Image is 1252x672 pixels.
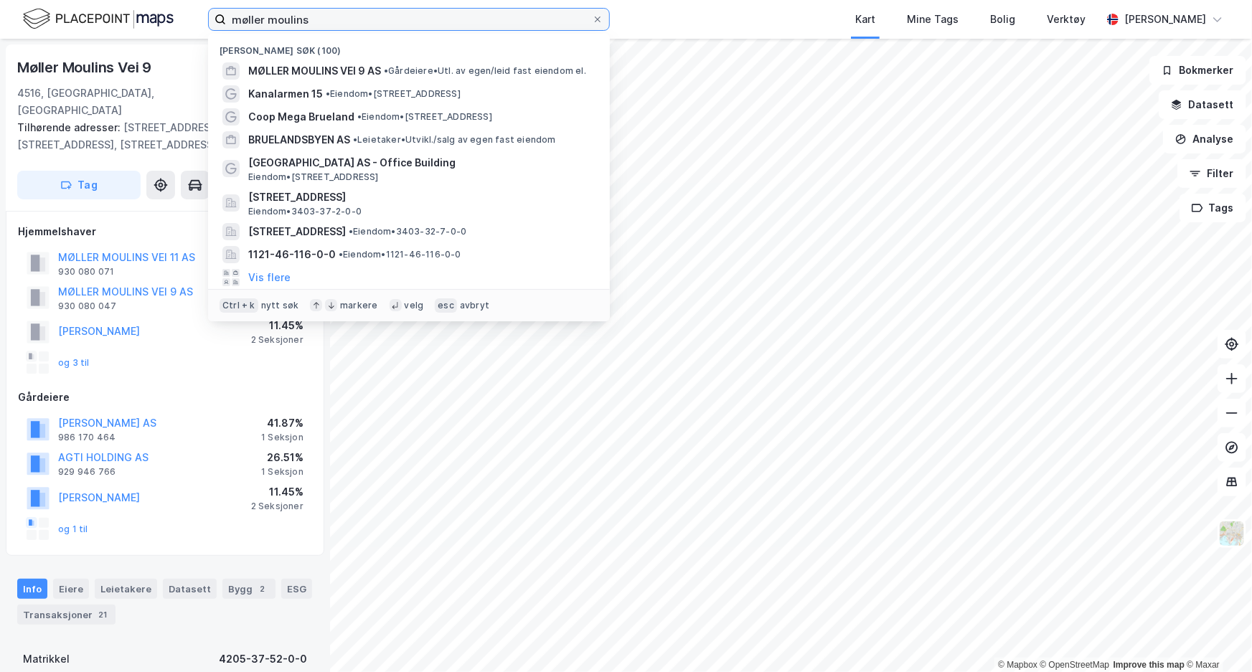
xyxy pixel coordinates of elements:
[17,121,123,133] span: Tilhørende adresser:
[248,154,593,171] span: [GEOGRAPHIC_DATA] AS - Office Building
[1159,90,1246,119] button: Datasett
[23,650,70,668] div: Matrikkel
[1180,194,1246,222] button: Tags
[384,65,586,77] span: Gårdeiere • Utl. av egen/leid fast eiendom el.
[261,449,303,466] div: 26.51%
[339,249,343,260] span: •
[1163,125,1246,153] button: Analyse
[18,389,312,406] div: Gårdeiere
[251,334,303,346] div: 2 Seksjoner
[95,607,110,622] div: 21
[53,579,89,599] div: Eiere
[357,111,362,122] span: •
[384,65,388,76] span: •
[326,88,461,100] span: Eiendom • [STREET_ADDRESS]
[248,62,381,80] span: MØLLER MOULINS VEI 9 AS
[248,108,354,126] span: Coop Mega Brueland
[261,432,303,443] div: 1 Seksjon
[255,582,270,596] div: 2
[17,56,154,79] div: Møller Moulins Vei 9
[990,11,1015,28] div: Bolig
[251,501,303,512] div: 2 Seksjoner
[405,300,424,311] div: velg
[248,246,336,263] span: 1121-46-116-0-0
[261,466,303,478] div: 1 Seksjon
[17,85,235,119] div: 4516, [GEOGRAPHIC_DATA], [GEOGRAPHIC_DATA]
[17,119,301,153] div: [STREET_ADDRESS], [STREET_ADDRESS], [STREET_ADDRESS]
[261,300,299,311] div: nytt søk
[1114,660,1185,670] a: Improve this map
[326,88,330,99] span: •
[23,6,174,32] img: logo.f888ab2527a4732fd821a326f86c7f29.svg
[1149,56,1246,85] button: Bokmerker
[251,317,303,334] div: 11.45%
[248,206,362,217] span: Eiendom • 3403-37-2-0-0
[18,223,312,240] div: Hjemmelshaver
[855,11,875,28] div: Kart
[58,466,116,478] div: 929 946 766
[58,266,114,278] div: 930 080 071
[907,11,959,28] div: Mine Tags
[220,298,258,313] div: Ctrl + k
[1180,603,1252,672] div: Kontrollprogram for chat
[248,223,346,240] span: [STREET_ADDRESS]
[1047,11,1086,28] div: Verktøy
[353,134,357,145] span: •
[1177,159,1246,188] button: Filter
[222,579,276,599] div: Bygg
[226,9,592,30] input: Søk på adresse, matrikkel, gårdeiere, leietakere eller personer
[58,300,116,312] div: 930 080 047
[95,579,157,599] div: Leietakere
[1040,660,1110,670] a: OpenStreetMap
[357,111,492,123] span: Eiendom • [STREET_ADDRESS]
[339,249,461,260] span: Eiendom • 1121-46-116-0-0
[460,300,489,311] div: avbryt
[251,483,303,501] div: 11.45%
[248,189,593,206] span: [STREET_ADDRESS]
[17,171,141,199] button: Tag
[219,650,307,668] div: 4205-37-52-0-0
[248,171,379,183] span: Eiendom • [STREET_ADDRESS]
[349,226,353,237] span: •
[1218,520,1246,547] img: Z
[248,269,291,286] button: Vis flere
[353,134,556,146] span: Leietaker • Utvikl./salg av egen fast eiendom
[208,34,610,60] div: [PERSON_NAME] søk (100)
[1180,603,1252,672] iframe: Chat Widget
[998,660,1037,670] a: Mapbox
[1124,11,1206,28] div: [PERSON_NAME]
[349,226,466,237] span: Eiendom • 3403-32-7-0-0
[17,605,116,625] div: Transaksjoner
[163,579,217,599] div: Datasett
[261,415,303,432] div: 41.87%
[340,300,377,311] div: markere
[17,579,47,599] div: Info
[248,131,350,148] span: BRUELANDSBYEN AS
[435,298,457,313] div: esc
[248,85,323,103] span: Kanalarmen 15
[281,579,312,599] div: ESG
[58,432,116,443] div: 986 170 464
